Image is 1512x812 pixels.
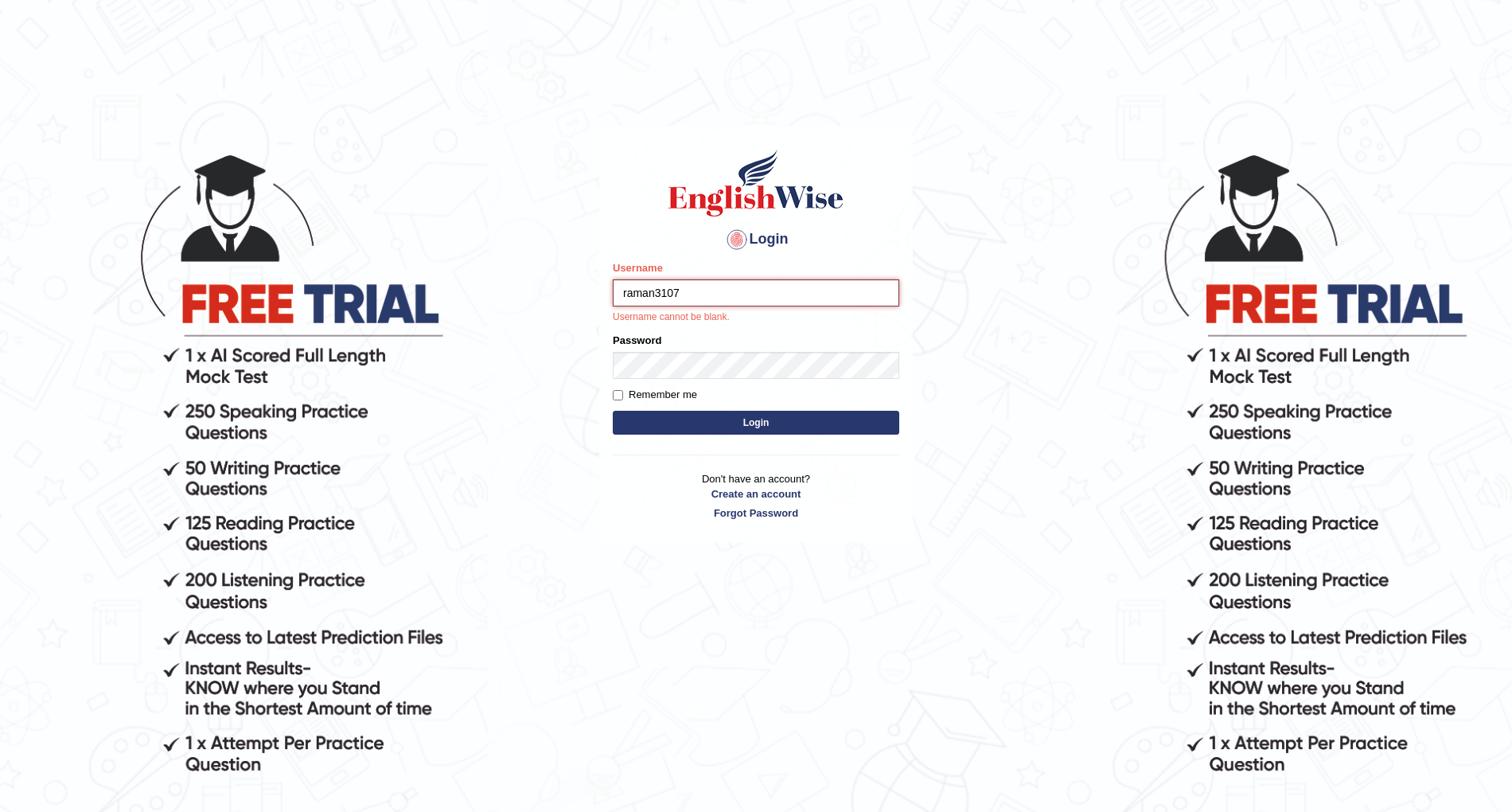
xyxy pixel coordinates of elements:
[613,310,899,325] p: Username cannot be blank.
[613,411,899,435] button: Login
[613,506,899,521] a: Forgot Password
[613,390,623,400] input: Remember me
[665,147,847,219] img: Logo of English Wise sign in for intelligent practice with AI
[613,333,661,348] label: Password
[613,471,899,521] p: Don't have an account?
[613,486,899,502] a: Create an account
[613,260,663,275] label: Username
[613,387,697,403] label: Remember me
[613,227,899,252] h4: Login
